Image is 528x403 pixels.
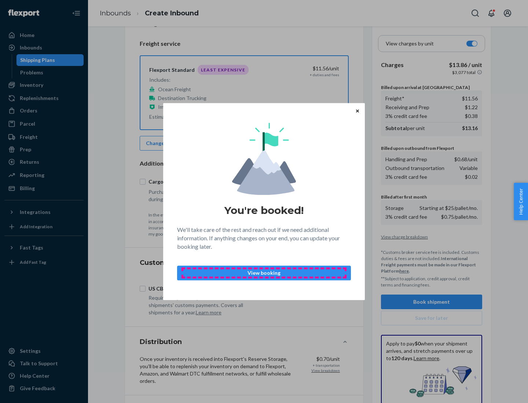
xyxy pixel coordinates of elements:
h1: You're booked! [224,204,304,217]
p: We'll take care of the rest and reach out if we need additional information. If anything changes ... [177,226,351,251]
button: View booking [177,266,351,280]
p: View booking [183,269,345,277]
img: svg+xml,%3Csvg%20viewBox%3D%220%200%20174%20197%22%20fill%3D%22none%22%20xmlns%3D%22http%3A%2F%2F... [232,123,296,195]
button: Close [354,107,361,115]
